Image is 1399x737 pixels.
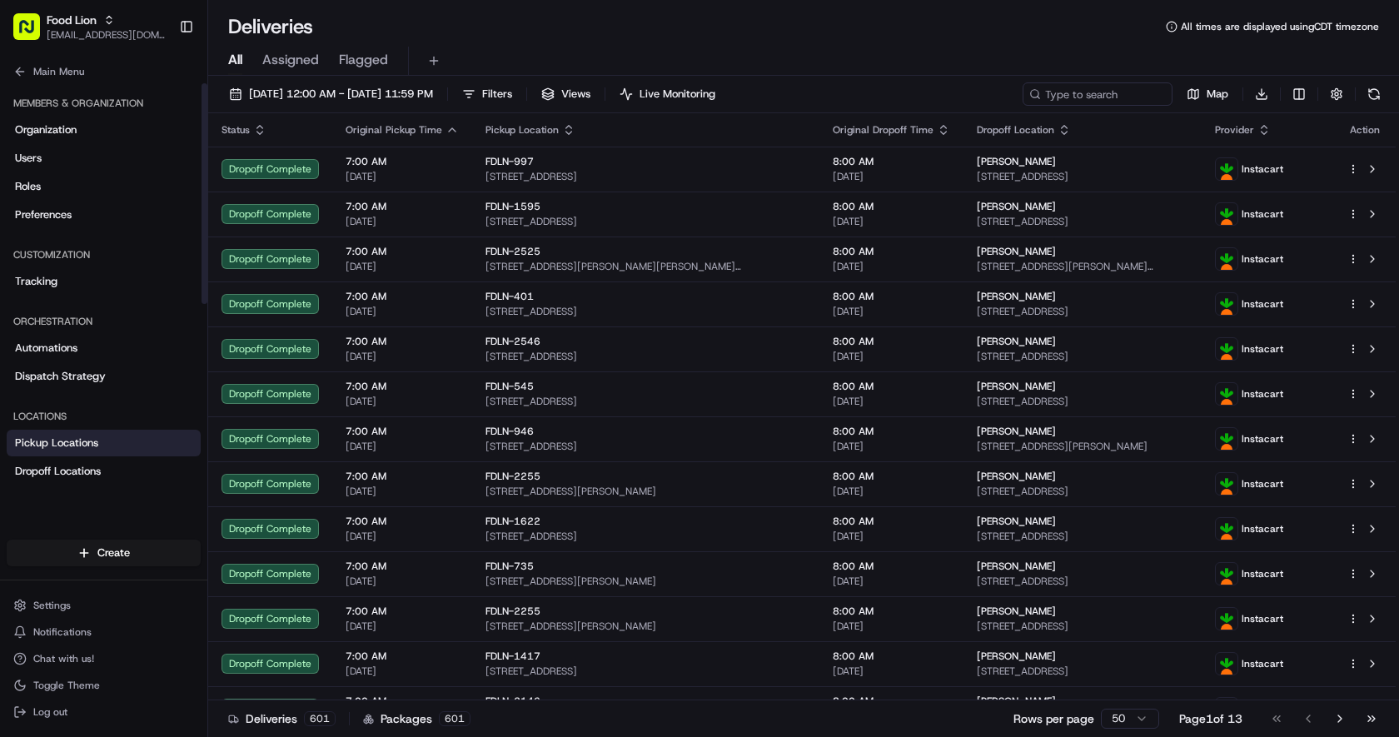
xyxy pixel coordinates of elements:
[485,665,806,678] span: [STREET_ADDRESS]
[1216,473,1237,495] img: profile_instacart_ahold_partner.png
[977,440,1188,453] span: [STREET_ADDRESS][PERSON_NAME]
[346,560,459,573] span: 7:00 AM
[977,620,1188,633] span: [STREET_ADDRESS]
[7,90,201,117] div: Members & Organization
[833,395,950,408] span: [DATE]
[222,82,441,106] button: [DATE] 12:00 AM - [DATE] 11:59 PM
[977,470,1056,483] span: [PERSON_NAME]
[304,711,336,726] div: 601
[17,17,50,50] img: Nash
[977,380,1056,393] span: [PERSON_NAME]
[485,560,534,573] span: FDLN-735
[1216,248,1237,270] img: profile_instacart_ahold_partner.png
[485,695,540,708] span: FDLN-2146
[1216,653,1237,675] img: profile_instacart_ahold_partner.png
[1216,518,1237,540] img: profile_instacart_ahold_partner.png
[833,123,933,137] span: Original Dropoff Time
[485,290,534,303] span: FDLN-401
[7,403,201,430] div: Locations
[1179,710,1242,727] div: Page 1 of 13
[7,430,201,456] a: Pickup Locations
[977,665,1188,678] span: [STREET_ADDRESS]
[228,50,242,70] span: All
[346,155,459,168] span: 7:00 AM
[346,260,459,273] span: [DATE]
[977,485,1188,498] span: [STREET_ADDRESS]
[833,290,950,303] span: 8:00 AM
[7,7,172,47] button: Food Lion[EMAIL_ADDRESS][DOMAIN_NAME]
[222,123,250,137] span: Status
[833,470,950,483] span: 8:00 AM
[262,50,319,70] span: Assigned
[1242,522,1283,535] span: Instacart
[485,380,534,393] span: FDLN-545
[833,335,950,348] span: 8:00 AM
[33,65,84,78] span: Main Menu
[833,380,950,393] span: 8:00 AM
[33,625,92,639] span: Notifications
[485,395,806,408] span: [STREET_ADDRESS]
[7,202,201,228] a: Preferences
[833,695,950,708] span: 8:00 AM
[346,605,459,618] span: 7:00 AM
[833,245,950,258] span: 8:00 AM
[346,123,442,137] span: Original Pickup Time
[47,12,97,28] span: Food Lion
[249,87,433,102] span: [DATE] 12:00 AM - [DATE] 11:59 PM
[7,173,201,200] a: Roles
[833,530,950,543] span: [DATE]
[485,515,540,528] span: FDLN-1622
[977,350,1188,363] span: [STREET_ADDRESS]
[47,28,166,42] button: [EMAIL_ADDRESS][DOMAIN_NAME]
[1216,698,1237,720] img: profile_instacart_ahold_partner.png
[57,176,211,189] div: We're available if you need us!
[33,679,100,692] span: Toggle Theme
[15,341,77,356] span: Automations
[7,700,201,724] button: Log out
[346,170,459,183] span: [DATE]
[7,594,201,617] button: Settings
[57,159,273,176] div: Start new chat
[485,650,540,663] span: FDLN-1417
[17,243,30,256] div: 📗
[1216,608,1237,630] img: profile_instacart_ahold_partner.png
[346,425,459,438] span: 7:00 AM
[977,335,1056,348] span: [PERSON_NAME]
[833,350,950,363] span: [DATE]
[833,305,950,318] span: [DATE]
[977,515,1056,528] span: [PERSON_NAME]
[339,50,388,70] span: Flagged
[1013,710,1094,727] p: Rows per page
[7,60,201,83] button: Main Menu
[534,82,598,106] button: Views
[1216,563,1237,585] img: profile_instacart_ahold_partner.png
[1242,612,1283,625] span: Instacart
[33,242,127,258] span: Knowledge Base
[346,695,459,708] span: 7:00 AM
[977,290,1056,303] span: [PERSON_NAME]
[977,530,1188,543] span: [STREET_ADDRESS]
[833,575,950,588] span: [DATE]
[1242,297,1283,311] span: Instacart
[833,515,950,528] span: 8:00 AM
[1242,657,1283,670] span: Instacart
[7,242,201,268] div: Customization
[485,440,806,453] span: [STREET_ADDRESS]
[485,620,806,633] span: [STREET_ADDRESS][PERSON_NAME]
[346,305,459,318] span: [DATE]
[977,560,1056,573] span: [PERSON_NAME]
[485,575,806,588] span: [STREET_ADDRESS][PERSON_NAME]
[346,650,459,663] span: 7:00 AM
[485,350,806,363] span: [STREET_ADDRESS]
[640,87,715,102] span: Live Monitoring
[977,260,1188,273] span: [STREET_ADDRESS][PERSON_NAME][PERSON_NAME]
[485,200,540,213] span: FDLN-1595
[977,395,1188,408] span: [STREET_ADDRESS]
[346,620,459,633] span: [DATE]
[485,335,540,348] span: FDLN-2546
[485,215,806,228] span: [STREET_ADDRESS]
[7,647,201,670] button: Chat with us!
[346,575,459,588] span: [DATE]
[17,159,47,189] img: 1736555255976-a54dd68f-1ca7-489b-9aae-adbdc363a1c4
